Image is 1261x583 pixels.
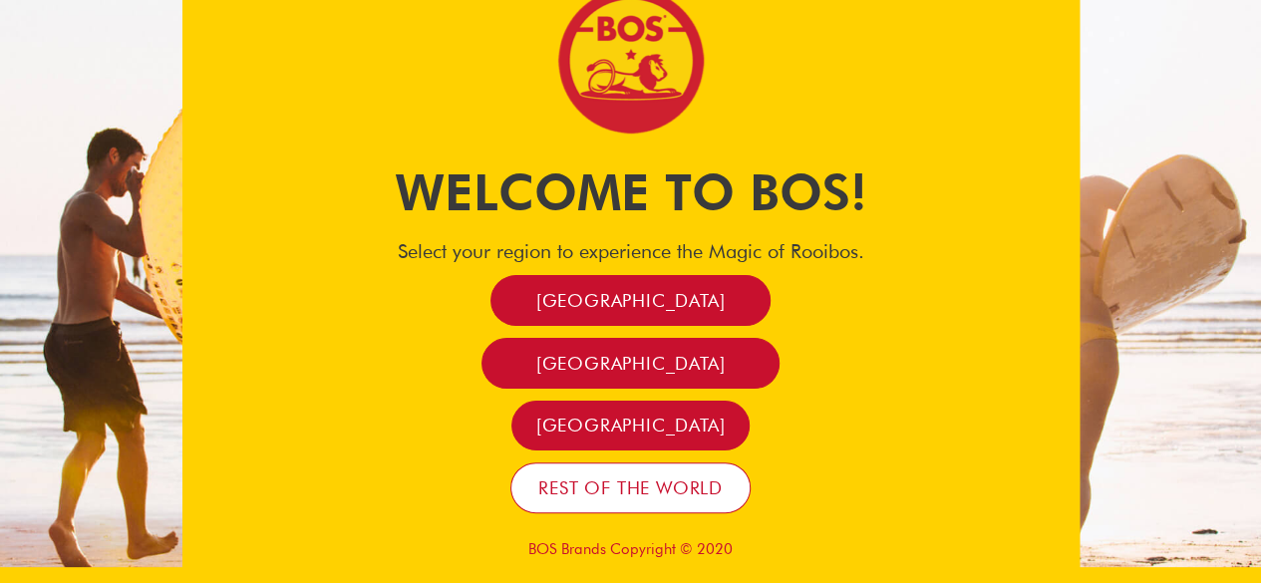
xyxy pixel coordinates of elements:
span: [GEOGRAPHIC_DATA] [536,352,726,375]
span: [GEOGRAPHIC_DATA] [536,414,726,437]
a: [GEOGRAPHIC_DATA] [490,275,772,326]
h1: Welcome to BOS! [182,157,1080,227]
span: [GEOGRAPHIC_DATA] [536,289,726,312]
span: Rest of the world [538,476,723,499]
a: [GEOGRAPHIC_DATA] [511,401,749,451]
a: [GEOGRAPHIC_DATA] [481,338,781,389]
h4: Select your region to experience the Magic of Rooibos. [182,239,1080,263]
p: BOS Brands Copyright © 2020 [182,540,1080,558]
a: Rest of the world [510,462,751,513]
